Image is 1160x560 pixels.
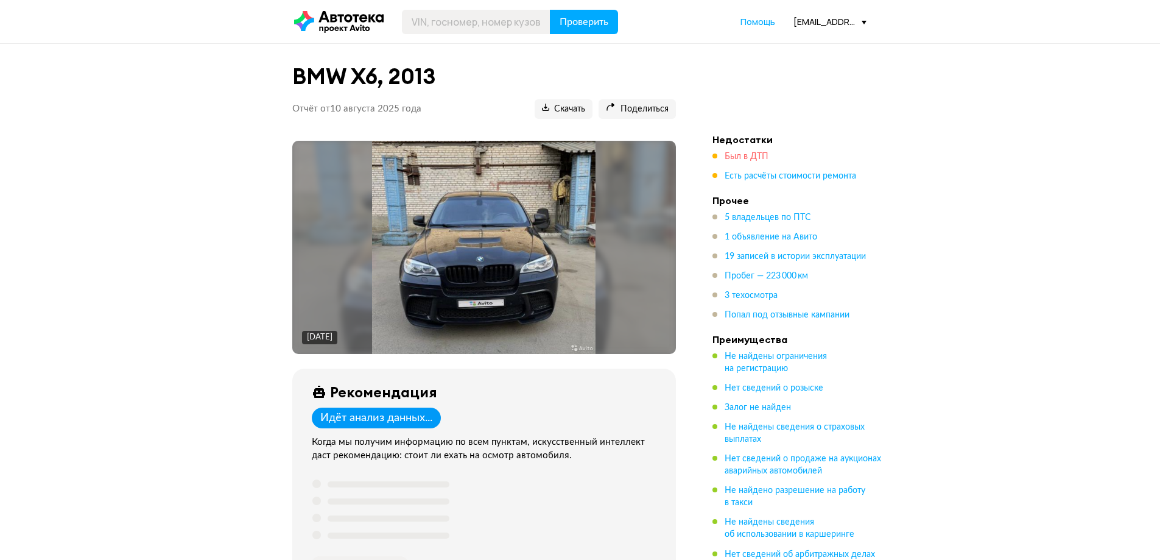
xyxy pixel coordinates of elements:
span: Нет сведений о продаже на аукционах аварийных автомобилей [725,455,881,475]
h1: BMW X6, 2013 [292,63,676,90]
span: Есть расчёты стоимости ремонта [725,172,856,180]
div: [DATE] [307,332,332,343]
input: VIN, госномер, номер кузова [402,10,550,34]
span: Попал под отзывные кампании [725,311,849,319]
p: Отчёт от 10 августа 2025 года [292,103,421,115]
div: Рекомендация [330,383,437,400]
span: Не найдены сведения об использовании в каршеринге [725,518,854,539]
h4: Прочее [712,194,883,207]
span: Был в ДТП [725,152,768,161]
span: 5 владельцев по ПТС [725,213,811,222]
span: Поделиться [606,104,669,115]
span: Не найдено разрешение на работу в такси [725,486,865,507]
h4: Преимущества [712,333,883,346]
span: Помощь [740,16,775,27]
span: 19 записей в истории эксплуатации [725,252,866,261]
span: Проверить [560,17,608,27]
button: Скачать [535,99,592,119]
span: Не найдены ограничения на регистрацию [725,352,827,373]
a: Помощь [740,16,775,28]
div: Когда мы получим информацию по всем пунктам, искусственный интеллект даст рекомендацию: стоит ли ... [312,436,661,463]
button: Поделиться [599,99,676,119]
span: 3 техосмотра [725,291,778,300]
div: [EMAIL_ADDRESS][DOMAIN_NAME] [793,16,866,27]
span: Залог не найден [725,403,791,412]
span: Скачать [542,104,585,115]
img: Main car [372,141,595,354]
span: Пробег — 223 000 км [725,272,808,280]
span: Нет сведений об арбитражных делах [725,550,875,559]
h4: Недостатки [712,133,883,146]
span: Нет сведений о розыске [725,384,823,392]
span: 1 объявление на Авито [725,233,817,241]
button: Проверить [550,10,618,34]
div: Идёт анализ данных... [320,411,432,425]
span: Не найдены сведения о страховых выплатах [725,423,865,444]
